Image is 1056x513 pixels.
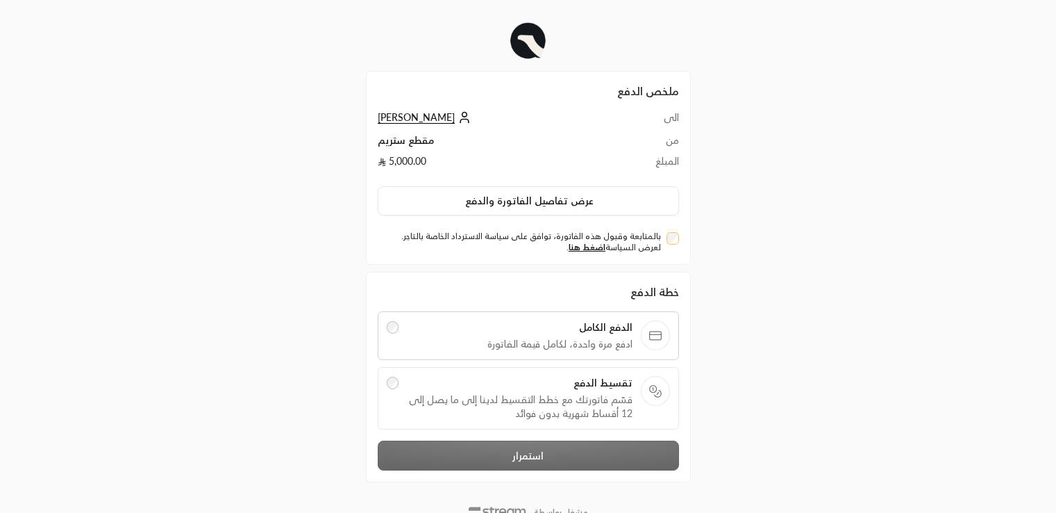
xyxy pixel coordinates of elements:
[509,22,548,60] img: Company Logo
[407,376,632,390] span: تقسيط الدفع
[619,154,678,175] td: المبلغ
[407,320,632,334] span: الدفع الكامل
[619,111,678,133] td: الى
[378,83,679,99] h2: ملخص الدفع
[378,284,679,300] div: خطة الدفع
[383,231,661,253] label: بالمتابعة وقبول هذه الفاتورة، توافق على سياسة الاسترداد الخاصة بالتاجر. لعرض السياسة .
[378,111,455,124] span: [PERSON_NAME]
[387,321,399,334] input: الدفع الكاملادفع مرة واحدة، لكامل قيمة الفاتورة
[619,133,678,154] td: من
[378,186,679,215] button: عرض تفاصيل الفاتورة والدفع
[378,154,620,175] td: 5,000.00
[569,242,605,252] a: اضغط هنا
[407,393,632,421] span: قسّم فاتورتك مع خطط التقسيط لدينا إلى ما يصل إلى 12 أقساط شهرية بدون فوائد
[387,377,399,389] input: تقسيط الدفعقسّم فاتورتك مع خطط التقسيط لدينا إلى ما يصل إلى 12 أقساط شهرية بدون فوائد
[407,337,632,351] span: ادفع مرة واحدة، لكامل قيمة الفاتورة
[378,111,474,123] a: [PERSON_NAME]
[378,133,620,154] td: مقطع ستريم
